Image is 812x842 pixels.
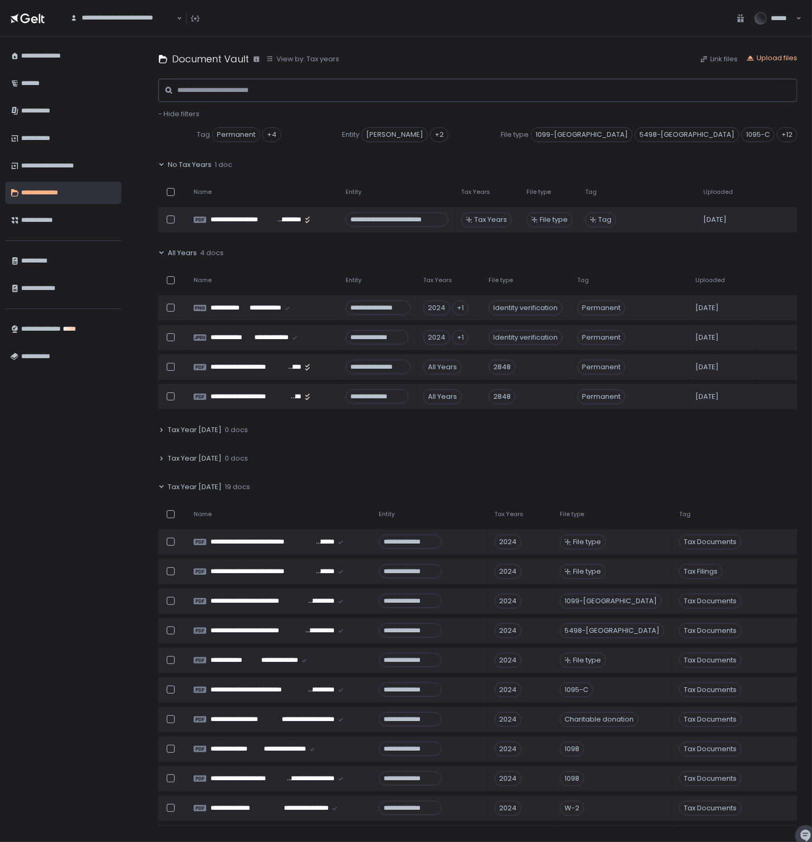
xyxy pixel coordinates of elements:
[266,54,339,64] button: View by: Tax years
[494,510,523,518] span: Tax Years
[679,653,741,668] span: Tax Documents
[560,742,584,756] div: 1098
[679,535,741,549] span: Tax Documents
[540,215,568,224] span: File type
[423,389,462,404] div: All Years
[531,127,633,142] span: 1099-[GEOGRAPHIC_DATA]
[168,454,222,463] span: Tax Year [DATE]
[560,801,584,816] div: W-2
[461,188,490,196] span: Tax Years
[494,712,521,727] div: 2024
[679,510,691,518] span: Tag
[168,160,212,170] span: No Tax Years
[158,109,199,119] button: - Hide filters
[452,330,469,345] div: +1
[423,360,462,375] div: All Years
[379,510,395,518] span: Entity
[489,360,515,375] div: 2848
[695,392,719,401] span: [DATE]
[489,330,562,345] div: Identity verification
[494,742,521,756] div: 2024
[777,127,797,142] div: +12
[194,276,212,284] span: Name
[494,623,521,638] div: 2024
[423,301,450,315] div: 2024
[695,303,719,313] span: [DATE]
[679,594,741,609] span: Tax Documents
[489,276,513,284] span: File type
[200,248,224,258] span: 4 docs
[423,330,450,345] div: 2024
[168,482,222,492] span: Tax Year [DATE]
[560,771,584,786] div: 1098
[212,127,260,142] span: Permanent
[494,653,521,668] div: 2024
[598,215,612,224] span: Tag
[585,188,597,196] span: Tag
[560,712,638,727] div: Charitable donation
[215,160,232,170] span: 1 doc
[494,594,521,609] div: 2024
[577,301,625,315] span: Permanent
[494,771,521,786] div: 2024
[194,188,212,196] span: Name
[679,742,741,756] span: Tax Documents
[346,276,361,284] span: Entity
[577,389,625,404] span: Permanent
[700,54,738,64] button: Link files
[573,567,601,576] span: File type
[679,682,741,697] span: Tax Documents
[346,188,361,196] span: Entity
[679,564,722,579] span: Tax Filings
[679,712,741,727] span: Tax Documents
[573,656,601,665] span: File type
[423,276,452,284] span: Tax Years
[741,127,775,142] span: 1095-C
[168,425,222,435] span: Tax Year [DATE]
[560,510,584,518] span: File type
[225,425,248,435] span: 0 docs
[635,127,739,142] span: 5498-[GEOGRAPHIC_DATA]
[560,682,593,697] div: 1095-C
[560,594,662,609] div: 1099-[GEOGRAPHIC_DATA]
[560,623,664,638] div: 5498-[GEOGRAPHIC_DATA]
[494,535,521,549] div: 2024
[194,510,212,518] span: Name
[703,215,727,224] span: [DATE]
[342,130,359,139] span: Entity
[695,362,719,372] span: [DATE]
[746,53,797,63] button: Upload files
[262,127,281,142] div: +4
[63,7,182,30] div: Search for option
[695,333,719,342] span: [DATE]
[494,682,521,697] div: 2024
[489,389,515,404] div: 2848
[197,130,210,139] span: Tag
[679,623,741,638] span: Tax Documents
[430,127,448,142] div: +2
[494,801,521,816] div: 2024
[494,564,521,579] div: 2024
[225,482,250,492] span: 19 docs
[695,276,725,284] span: Uploaded
[577,276,589,284] span: Tag
[577,360,625,375] span: Permanent
[703,188,733,196] span: Uploaded
[501,130,529,139] span: File type
[225,454,248,463] span: 0 docs
[452,301,469,315] div: +1
[474,215,507,224] span: Tax Years
[168,248,197,258] span: All Years
[489,301,562,315] div: Identity verification
[172,52,249,66] h1: Document Vault
[679,801,741,816] span: Tax Documents
[527,188,551,196] span: File type
[573,537,601,547] span: File type
[679,771,741,786] span: Tax Documents
[361,127,428,142] span: [PERSON_NAME]
[577,330,625,345] span: Permanent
